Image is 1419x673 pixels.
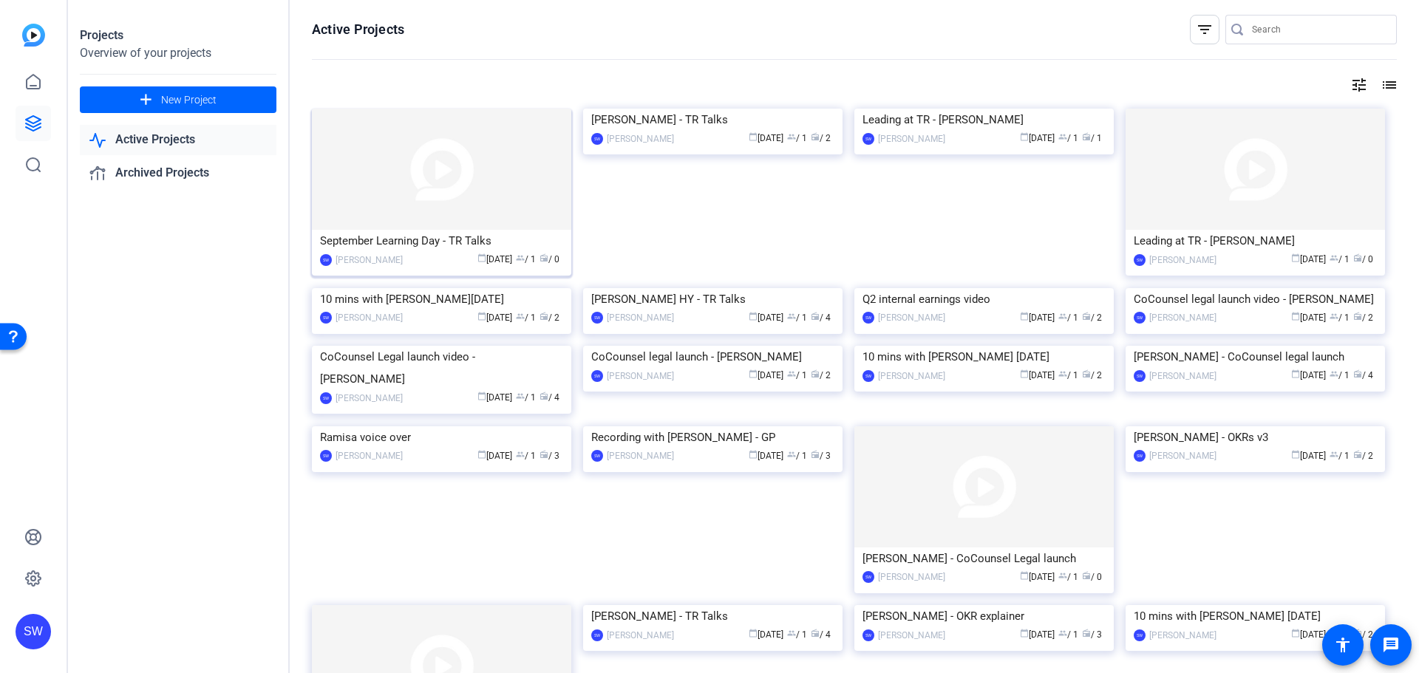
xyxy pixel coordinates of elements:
span: calendar_today [1291,253,1300,262]
div: [PERSON_NAME] [336,391,403,406]
div: 10 mins with [PERSON_NAME] [DATE] [862,346,1106,368]
div: [PERSON_NAME] - OKRs v3 [1134,426,1377,448]
span: group [787,629,796,638]
div: SW [16,614,51,649]
span: / 0 [540,254,559,264]
mat-icon: filter_list [1196,21,1214,38]
div: Recording with [PERSON_NAME] - GP [591,426,834,448]
div: [PERSON_NAME] [878,369,945,383]
div: Q2 internal earnings video [862,288,1106,310]
span: calendar_today [477,253,486,262]
span: radio [811,629,820,638]
div: [PERSON_NAME] [878,310,945,325]
div: SW [1134,629,1146,641]
div: SW [862,629,874,641]
span: [DATE] [1020,572,1055,582]
div: Leading at TR - [PERSON_NAME] [862,109,1106,131]
span: radio [540,312,548,321]
span: / 1 [1330,370,1350,380]
span: radio [1353,253,1362,262]
span: [DATE] [1020,312,1055,323]
span: [DATE] [1291,312,1326,323]
div: SW [862,133,874,145]
div: SW [320,254,332,266]
span: / 1 [787,133,807,143]
div: Ramisa voice over [320,426,563,448]
span: / 2 [1353,451,1373,461]
span: radio [540,253,548,262]
div: [PERSON_NAME] [878,570,945,584]
span: / 4 [540,392,559,403]
span: calendar_today [1291,450,1300,459]
span: [DATE] [749,451,783,461]
span: / 0 [1082,572,1102,582]
span: [DATE] [1291,254,1326,264]
mat-icon: message [1382,636,1400,654]
span: [DATE] [749,370,783,380]
span: group [1058,132,1067,141]
div: SW [1134,254,1146,266]
span: / 1 [1058,572,1078,582]
div: [PERSON_NAME] [1149,310,1216,325]
span: group [1058,369,1067,378]
span: radio [1082,369,1091,378]
span: / 4 [1353,370,1373,380]
div: SW [591,450,603,462]
div: SW [320,392,332,404]
span: group [1058,629,1067,638]
span: calendar_today [1291,629,1300,638]
div: SW [320,312,332,324]
div: CoCounsel legal launch video - [PERSON_NAME] [1134,288,1377,310]
span: / 2 [811,370,831,380]
div: SW [1134,450,1146,462]
span: calendar_today [1291,369,1300,378]
span: calendar_today [1020,312,1029,321]
div: 10 mins with [PERSON_NAME][DATE] [320,288,563,310]
div: [PERSON_NAME] - CoCounsel legal launch [1134,346,1377,368]
button: New Project [80,86,276,113]
div: CoCounsel legal launch - [PERSON_NAME] [591,346,834,368]
mat-icon: accessibility [1334,636,1352,654]
span: [DATE] [477,254,512,264]
div: [PERSON_NAME] [878,131,945,146]
a: Archived Projects [80,158,276,188]
span: [DATE] [749,629,783,640]
div: [PERSON_NAME] [607,131,674,146]
span: / 1 [1082,133,1102,143]
span: group [1330,369,1338,378]
span: / 1 [1058,133,1078,143]
div: [PERSON_NAME] - TR Talks [591,605,834,627]
span: calendar_today [749,312,758,321]
span: / 1 [1058,370,1078,380]
span: / 2 [1353,312,1373,323]
span: radio [811,312,820,321]
div: [PERSON_NAME] - TR Talks [591,109,834,131]
span: radio [540,392,548,400]
span: group [516,312,525,321]
div: [PERSON_NAME] [336,448,403,463]
span: calendar_today [749,450,758,459]
div: Leading at TR - [PERSON_NAME] [1134,230,1377,252]
div: SW [862,370,874,382]
span: / 1 [1058,312,1078,323]
span: / 3 [811,451,831,461]
div: CoCounsel Legal launch video - [PERSON_NAME] [320,346,563,390]
div: SW [1134,312,1146,324]
span: radio [1082,312,1091,321]
span: / 1 [787,451,807,461]
span: / 1 [516,312,536,323]
span: group [1330,450,1338,459]
span: / 4 [811,629,831,640]
span: [DATE] [1020,370,1055,380]
span: calendar_today [749,629,758,638]
div: SW [591,312,603,324]
span: calendar_today [1291,312,1300,321]
span: radio [1353,369,1362,378]
div: [PERSON_NAME] [607,310,674,325]
span: [DATE] [1291,451,1326,461]
h1: Active Projects [312,21,404,38]
div: [PERSON_NAME] [1149,253,1216,267]
span: [DATE] [477,312,512,323]
div: [PERSON_NAME] [336,253,403,267]
span: radio [1353,450,1362,459]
